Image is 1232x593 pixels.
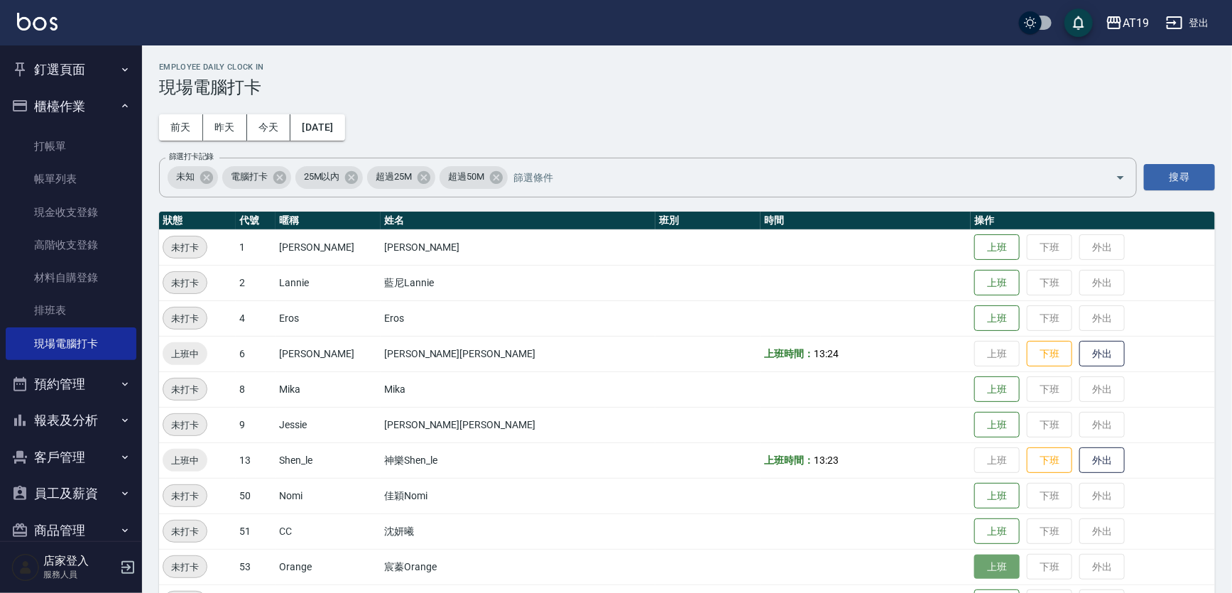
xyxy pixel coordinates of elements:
td: 4 [236,300,276,336]
td: 13 [236,442,276,478]
span: 13:24 [814,348,839,359]
th: 代號 [236,212,276,230]
span: 超過25M [367,170,420,184]
button: 上班 [974,270,1020,296]
b: 上班時間： [764,455,814,466]
button: 報表及分析 [6,402,136,439]
td: Nomi [276,478,381,513]
td: Mika [381,371,655,407]
th: 狀態 [159,212,236,230]
th: 暱稱 [276,212,381,230]
span: 超過50M [440,170,493,184]
button: 下班 [1027,447,1072,474]
h5: 店家登入 [43,554,116,568]
button: 員工及薪資 [6,475,136,512]
div: AT19 [1123,14,1149,32]
button: 登出 [1160,10,1215,36]
td: 1 [236,229,276,265]
a: 帳單列表 [6,163,136,195]
td: [PERSON_NAME] [276,229,381,265]
td: Shen_le [276,442,381,478]
button: 客戶管理 [6,439,136,476]
span: 未知 [168,170,203,184]
td: 神樂Shen_le [381,442,655,478]
button: 外出 [1079,447,1125,474]
button: 上班 [974,483,1020,509]
td: Eros [381,300,655,336]
td: 藍尼Lannie [381,265,655,300]
button: 預約管理 [6,366,136,403]
button: AT19 [1100,9,1155,38]
button: [DATE] [290,114,344,141]
button: 櫃檯作業 [6,88,136,125]
span: 13:23 [814,455,839,466]
span: 25M以內 [295,170,349,184]
td: [PERSON_NAME] [276,336,381,371]
button: 釘選頁面 [6,51,136,88]
td: 6 [236,336,276,371]
img: Person [11,553,40,582]
button: 外出 [1079,341,1125,367]
span: 上班中 [163,347,207,361]
td: Eros [276,300,381,336]
button: save [1064,9,1093,37]
span: 未打卡 [163,240,207,255]
button: 上班 [974,305,1020,332]
td: 51 [236,513,276,549]
td: 53 [236,549,276,584]
td: Orange [276,549,381,584]
td: Lannie [276,265,381,300]
td: [PERSON_NAME] [381,229,655,265]
td: [PERSON_NAME][PERSON_NAME] [381,407,655,442]
div: 超過50M [440,166,508,189]
button: 前天 [159,114,203,141]
a: 現場電腦打卡 [6,327,136,360]
span: 未打卡 [163,489,207,504]
b: 上班時間： [764,348,814,359]
td: 佳穎Nomi [381,478,655,513]
span: 電腦打卡 [222,170,276,184]
td: [PERSON_NAME][PERSON_NAME] [381,336,655,371]
div: 電腦打卡 [222,166,291,189]
a: 材料自購登錄 [6,261,136,294]
button: 上班 [974,234,1020,261]
p: 服務人員 [43,568,116,581]
div: 25M以內 [295,166,364,189]
button: 上班 [974,518,1020,545]
h2: Employee Daily Clock In [159,62,1215,72]
button: 上班 [974,555,1020,580]
th: 姓名 [381,212,655,230]
span: 未打卡 [163,276,207,290]
td: 宸蓁Orange [381,549,655,584]
td: CC [276,513,381,549]
button: Open [1109,166,1132,189]
a: 現金收支登錄 [6,196,136,229]
input: 篩選條件 [510,165,1091,190]
button: 昨天 [203,114,247,141]
a: 排班表 [6,294,136,327]
span: 未打卡 [163,382,207,397]
td: Mika [276,371,381,407]
button: 商品管理 [6,512,136,549]
span: 未打卡 [163,311,207,326]
td: 8 [236,371,276,407]
th: 班別 [655,212,761,230]
label: 篩選打卡記錄 [169,151,214,162]
div: 未知 [168,166,218,189]
button: 上班 [974,376,1020,403]
button: 下班 [1027,341,1072,367]
th: 時間 [761,212,971,230]
td: 2 [236,265,276,300]
td: 9 [236,407,276,442]
span: 上班中 [163,453,207,468]
img: Logo [17,13,58,31]
span: 未打卡 [163,524,207,539]
button: 搜尋 [1144,164,1215,190]
button: 上班 [974,412,1020,438]
a: 高階收支登錄 [6,229,136,261]
button: 今天 [247,114,291,141]
td: 沈妍曦 [381,513,655,549]
td: 50 [236,478,276,513]
span: 未打卡 [163,418,207,432]
a: 打帳單 [6,130,136,163]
